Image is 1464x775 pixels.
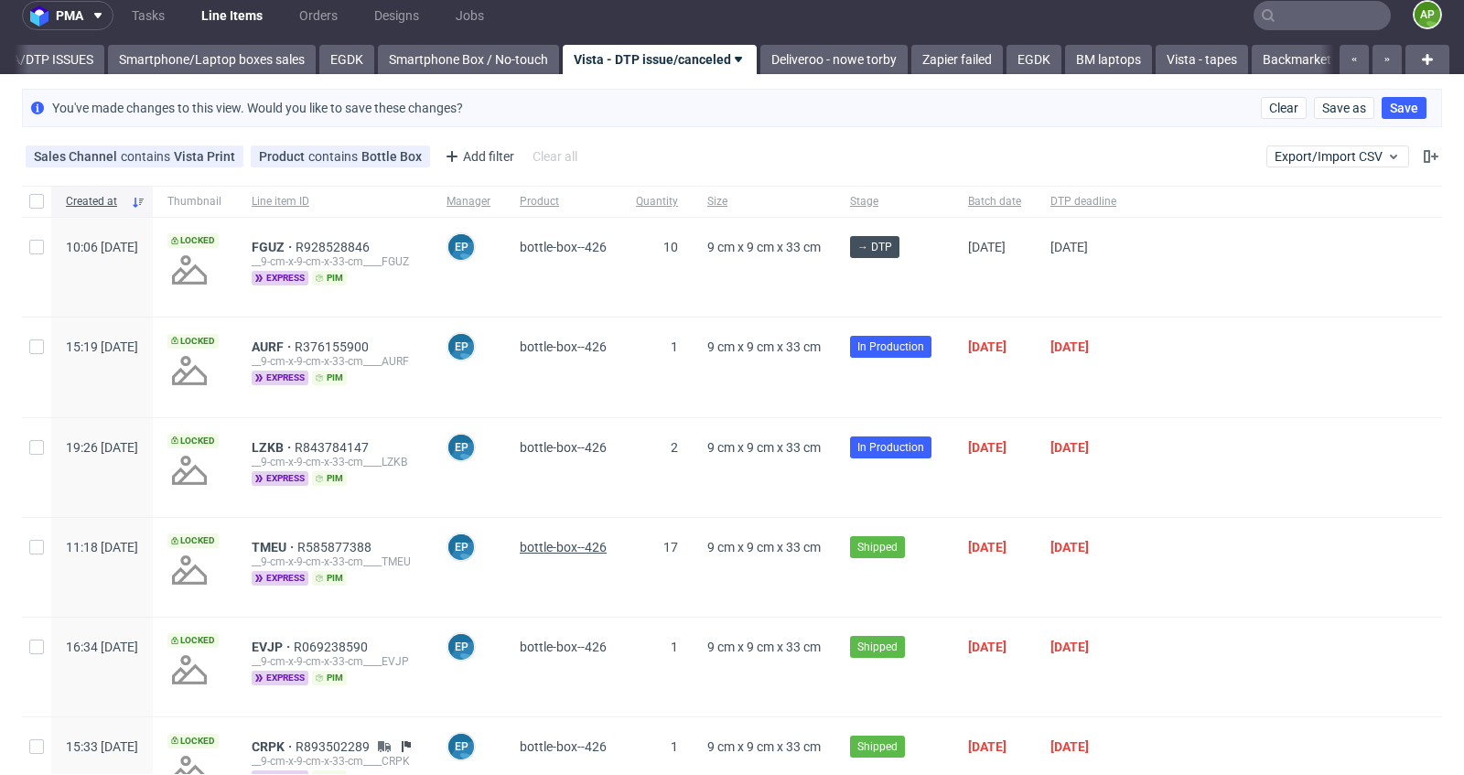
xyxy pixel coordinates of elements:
div: __9-cm-x-9-cm-x-33-cm____AURF [252,354,417,369]
span: pma [56,9,83,22]
span: 1 [671,640,678,654]
span: 9 cm x 9 cm x 33 cm [707,640,821,654]
span: 17 [663,540,678,554]
a: AURF [252,339,295,354]
a: Tasks [121,1,176,30]
a: Designs [363,1,430,30]
span: Clear [1269,102,1298,114]
span: Sales Channel [34,149,121,164]
span: bottle-box--426 [520,339,607,354]
span: Product [520,194,607,210]
span: Save as [1322,102,1366,114]
div: Add filter [437,142,518,171]
span: Manager [447,194,490,210]
a: R585877388 [297,540,375,554]
span: Shipped [857,639,898,655]
span: Line item ID [252,194,417,210]
span: bottle-box--426 [520,240,607,254]
a: R069238590 [294,640,371,654]
span: [DATE] [1050,440,1089,455]
a: Zapier failed [911,45,1003,74]
span: [DATE] [968,540,1006,554]
a: R843784147 [295,440,372,455]
span: → DTP [857,239,892,255]
span: express [252,371,308,385]
a: EVJP [252,640,294,654]
span: bottle-box--426 [520,440,607,455]
span: 15:33 [DATE] [66,739,138,754]
img: no_design.png [167,448,211,492]
span: [DATE] [968,739,1006,754]
span: pim [312,371,347,385]
img: no_design.png [167,648,211,692]
figcaption: EP [448,634,474,660]
span: pim [312,471,347,486]
p: You've made changes to this view. Would you like to save these changes? [52,99,463,117]
a: Deliveroo - nowe torby [760,45,908,74]
a: EGDK [1006,45,1061,74]
span: Size [707,194,821,210]
span: Thumbnail [167,194,222,210]
span: bottle-box--426 [520,540,607,554]
span: Save [1390,102,1418,114]
span: 9 cm x 9 cm x 33 cm [707,440,821,455]
a: R376155900 [295,339,372,354]
span: 10 [663,240,678,254]
a: Line Items [190,1,274,30]
span: Locked [167,233,219,248]
span: contains [121,149,174,164]
span: LZKB [252,440,295,455]
button: Export/Import CSV [1266,145,1409,167]
span: bottle-box--426 [520,739,607,754]
a: Smartphone Box / No-touch [378,45,559,74]
a: Jobs [445,1,495,30]
span: pim [312,671,347,685]
span: Stage [850,194,939,210]
button: Clear [1261,97,1307,119]
button: pma [22,1,113,30]
a: Orders [288,1,349,30]
img: no_design.png [167,349,211,393]
img: no_design.png [167,248,211,292]
span: Locked [167,633,219,648]
span: express [252,271,308,285]
figcaption: EP [448,234,474,260]
span: [DATE] [968,440,1006,455]
span: 19:26 [DATE] [66,440,138,455]
button: Save as [1314,97,1374,119]
span: Shipped [857,539,898,555]
span: bottle-box--426 [520,640,607,654]
span: Locked [167,334,219,349]
span: [DATE] [968,640,1006,654]
span: 1 [671,339,678,354]
div: __9-cm-x-9-cm-x-33-cm____LZKB [252,455,417,469]
a: BM laptops [1065,45,1152,74]
div: __9-cm-x-9-cm-x-33-cm____FGUZ [252,254,417,269]
span: 9 cm x 9 cm x 33 cm [707,339,821,354]
span: 9 cm x 9 cm x 33 cm [707,240,821,254]
span: 9 cm x 9 cm x 33 cm [707,540,821,554]
span: express [252,671,308,685]
a: EGDK [319,45,374,74]
span: [DATE] [1050,640,1089,654]
span: pim [312,571,347,586]
figcaption: EP [448,435,474,460]
span: Export/Import CSV [1275,149,1401,164]
span: R928528846 [296,240,373,254]
div: Vista Print [174,149,235,164]
span: [DATE] [1050,339,1089,354]
span: DTP deadline [1050,194,1116,210]
a: Vista - tapes [1156,45,1248,74]
span: [DATE] [968,339,1006,354]
span: [DATE] [968,240,1006,254]
a: CRPK [252,739,296,754]
span: Quantity [636,194,678,210]
a: R893502289 [296,739,373,754]
span: 1 [671,739,678,754]
div: __9-cm-x-9-cm-x-33-cm____CRPK [252,754,417,769]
